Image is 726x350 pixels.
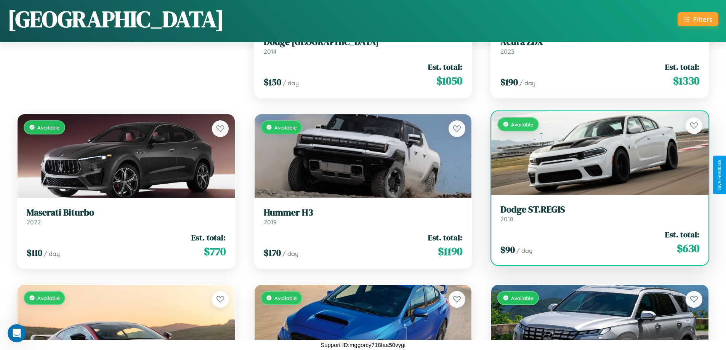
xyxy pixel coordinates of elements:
[8,324,26,342] iframe: Intercom live chat
[665,229,699,240] span: Est. total:
[511,295,534,301] span: Available
[264,37,463,55] a: Dodge [GEOGRAPHIC_DATA]2014
[264,207,463,226] a: Hummer H32019
[500,204,699,215] h3: Dodge ST.REGIS
[264,37,463,48] h3: Dodge [GEOGRAPHIC_DATA]
[438,244,462,259] span: $ 1190
[264,218,277,226] span: 2019
[500,76,518,88] span: $ 190
[37,295,60,301] span: Available
[500,48,514,55] span: 2023
[500,37,699,55] a: Acura ZDX2023
[283,79,299,87] span: / day
[321,340,405,350] p: Support ID: mggorcy718faa50vygi
[274,295,297,301] span: Available
[500,243,515,256] span: $ 90
[204,244,226,259] span: $ 770
[264,207,463,218] h3: Hummer H3
[282,250,298,257] span: / day
[511,121,534,128] span: Available
[519,79,535,87] span: / day
[191,232,226,243] span: Est. total:
[436,73,462,88] span: $ 1050
[27,246,42,259] span: $ 110
[693,15,712,23] div: Filters
[27,207,226,226] a: Maserati Biturbo2022
[665,61,699,72] span: Est. total:
[717,160,722,190] div: Give Feedback
[274,124,297,131] span: Available
[673,73,699,88] span: $ 1330
[500,204,699,223] a: Dodge ST.REGIS2018
[264,48,277,55] span: 2014
[44,250,60,257] span: / day
[677,241,699,256] span: $ 630
[264,246,281,259] span: $ 170
[8,3,224,35] h1: [GEOGRAPHIC_DATA]
[500,37,699,48] h3: Acura ZDX
[678,12,718,26] button: Filters
[264,76,281,88] span: $ 150
[428,232,462,243] span: Est. total:
[37,124,60,131] span: Available
[27,218,41,226] span: 2022
[428,61,462,72] span: Est. total:
[516,247,532,254] span: / day
[27,207,226,218] h3: Maserati Biturbo
[500,215,513,223] span: 2018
